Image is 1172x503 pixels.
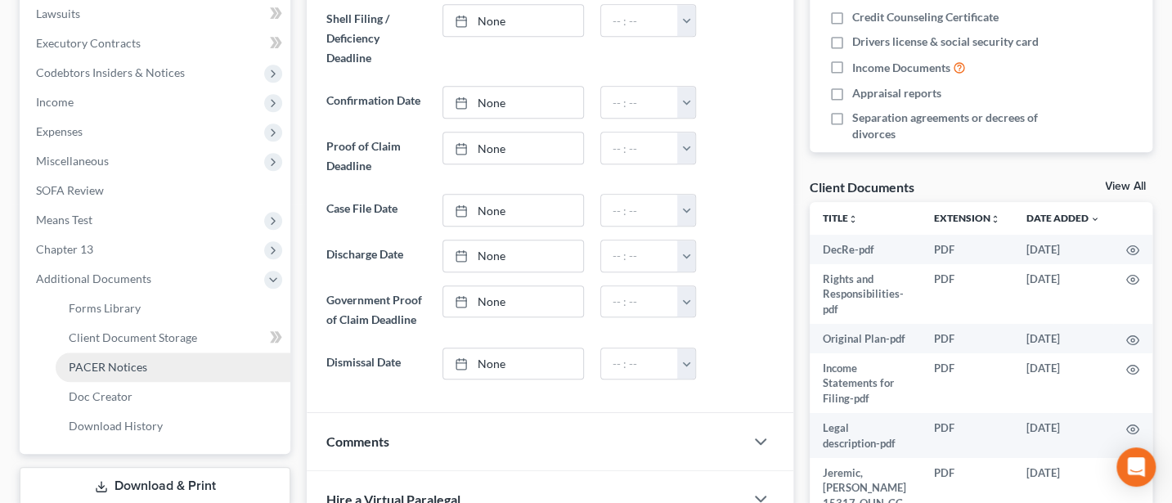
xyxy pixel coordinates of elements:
td: PDF [921,235,1013,264]
span: Appraisal reports [852,85,941,101]
span: Download History [69,419,163,433]
td: PDF [921,264,1013,324]
label: Proof of Claim Deadline [318,132,434,181]
a: None [443,5,583,36]
span: Drivers license & social security card [852,34,1039,50]
td: [DATE] [1013,413,1113,458]
span: Income [36,95,74,109]
label: Confirmation Date [318,86,434,119]
i: unfold_more [848,214,858,224]
td: [DATE] [1013,264,1113,324]
span: Separation agreements or decrees of divorces [852,110,1053,142]
label: Discharge Date [318,240,434,272]
td: PDF [921,353,1013,413]
td: [DATE] [1013,353,1113,413]
span: Chapter 13 [36,242,93,256]
a: None [443,132,583,164]
td: Original Plan-pdf [810,324,921,353]
a: View All [1105,181,1146,192]
a: Doc Creator [56,382,290,411]
i: unfold_more [990,214,1000,224]
span: Credit Counseling Certificate [852,9,999,25]
td: [DATE] [1013,235,1113,264]
span: Comments [326,433,389,449]
span: Expenses [36,124,83,138]
label: Government Proof of Claim Deadline [318,285,434,335]
a: Download History [56,411,290,441]
span: Miscellaneous [36,154,109,168]
span: Doc Creator [69,389,132,403]
input: -- : -- [601,348,679,379]
a: None [443,195,583,226]
span: Client Document Storage [69,330,197,344]
span: Income Documents [852,60,950,76]
span: Additional Documents [36,272,151,285]
td: DecRe-pdf [810,235,921,264]
input: -- : -- [601,5,679,36]
input: -- : -- [601,240,679,272]
a: Executory Contracts [23,29,290,58]
i: expand_more [1090,214,1100,224]
div: Open Intercom Messenger [1116,447,1156,487]
a: Titleunfold_more [823,212,858,224]
a: Forms Library [56,294,290,323]
a: Date Added expand_more [1026,212,1100,224]
td: [DATE] [1013,324,1113,353]
a: SOFA Review [23,176,290,205]
input: -- : -- [601,286,679,317]
span: Means Test [36,213,92,227]
a: None [443,348,583,379]
a: Client Document Storage [56,323,290,353]
td: Legal description-pdf [810,413,921,458]
a: Extensionunfold_more [934,212,1000,224]
a: None [443,286,583,317]
input: -- : -- [601,195,679,226]
input: -- : -- [601,87,679,118]
span: Executory Contracts [36,36,141,50]
span: Forms Library [69,301,141,315]
a: PACER Notices [56,353,290,382]
label: Shell Filing / Deficiency Deadline [318,4,434,73]
td: Rights and Responsibilities-pdf [810,264,921,324]
span: Lawsuits [36,7,80,20]
td: PDF [921,324,1013,353]
label: Case File Date [318,194,434,227]
span: SOFA Review [36,183,104,197]
td: Income Statements for Filing-pdf [810,353,921,413]
span: Codebtors Insiders & Notices [36,65,185,79]
a: None [443,87,583,118]
div: Client Documents [810,178,914,195]
td: PDF [921,413,1013,458]
a: None [443,240,583,272]
input: -- : -- [601,132,679,164]
label: Dismissal Date [318,348,434,380]
span: PACER Notices [69,360,147,374]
